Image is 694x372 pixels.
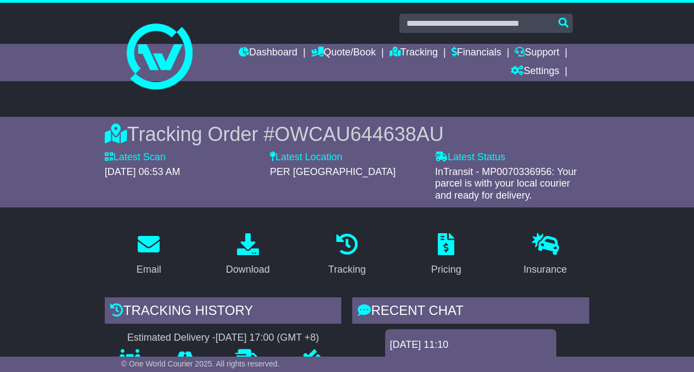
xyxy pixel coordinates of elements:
[275,123,444,145] span: OWCAU644638AU
[435,166,577,201] span: InTransit - MP0070336956: Your parcel is with your local courier and ready for delivery.
[328,262,365,277] div: Tracking
[390,44,438,63] a: Tracking
[105,151,166,164] label: Latest Scan
[435,151,505,164] label: Latest Status
[321,229,373,281] a: Tracking
[219,229,277,281] a: Download
[121,359,280,368] span: © One World Courier 2025. All rights reserved.
[239,44,297,63] a: Dashboard
[105,297,342,327] div: Tracking history
[216,332,319,344] div: [DATE] 17:00 (GMT +8)
[105,166,180,177] span: [DATE] 06:53 AM
[270,151,342,164] label: Latest Location
[105,122,589,146] div: Tracking Order #
[431,262,461,277] div: Pricing
[516,229,574,281] a: Insurance
[424,229,469,281] a: Pricing
[523,262,567,277] div: Insurance
[226,262,270,277] div: Download
[270,166,396,177] span: PER [GEOGRAPHIC_DATA]
[515,44,559,63] a: Support
[311,44,376,63] a: Quote/Book
[452,44,501,63] a: Financials
[129,229,168,281] a: Email
[390,339,552,351] div: [DATE] 11:10
[511,63,559,81] a: Settings
[137,262,161,277] div: Email
[352,297,589,327] div: RECENT CHAT
[105,332,342,344] div: Estimated Delivery -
